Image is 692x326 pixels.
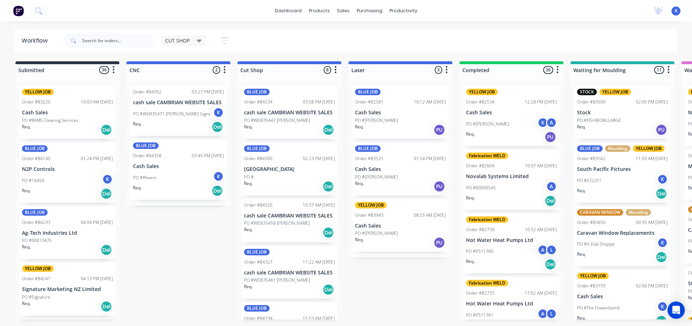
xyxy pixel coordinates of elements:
[101,124,112,136] div: Del
[355,145,381,152] div: BLUE JOB
[656,124,667,136] div: PU
[577,273,609,279] div: YELLOW JOB
[675,8,678,14] span: K
[355,110,446,116] p: Cash Sales
[323,124,334,136] div: Del
[525,226,557,233] div: 10:52 AM [DATE]
[22,209,48,216] div: BLUE JOB
[244,259,272,265] div: Order #84327
[636,155,668,162] div: 11:59 AM [DATE]
[130,86,227,136] div: Order #8435203:27 PM [DATE]cash sale CAMBRIAN WEBSITE SALESPO #WEB35471 [PERSON_NAME] SignsKReq.Del
[244,99,272,105] div: Order #84234
[133,153,161,159] div: Order #84358
[22,276,50,282] div: Order #84241
[22,36,51,45] div: Workflow
[466,185,496,191] p: PO #00000545
[636,99,668,105] div: 02:05 PM [DATE]
[466,226,494,233] div: Order #82730
[355,202,387,208] div: YELLOW JOB
[466,121,509,127] p: PO #[PERSON_NAME]
[466,110,557,116] p: Cash Sales
[22,300,31,307] p: Req.
[546,308,557,319] div: L
[303,202,335,208] div: 10:37 AM [DATE]
[577,305,620,311] p: PO #The Flowerbomb
[22,89,54,95] div: YELLOW JOB
[355,99,383,105] div: Order #82581
[19,263,116,316] div: YELLOW JOBOrder #8424104:13 PM [DATE]Signature Marketing NZ LimitedPO #SignatureReq.Del
[133,121,142,127] p: Req.
[463,86,560,146] div: YELLOW JOBOrder #8253412:28 PM [DATE]Cash SalesPO #[PERSON_NAME]KAReq.PU
[212,121,223,133] div: Del
[22,124,31,130] p: Req.
[244,283,253,290] p: Req.
[303,155,335,162] div: 02:23 PM [DATE]
[244,174,254,180] p: PO #
[244,305,270,312] div: BLUE JOB
[244,180,253,187] p: Req.
[133,100,224,106] p: cash sale CAMBRIAN WEBSITE SALES
[22,188,31,194] p: Req.
[466,237,557,243] p: Hot Water Heat Pumps Ltd
[213,171,224,182] div: K
[577,99,605,105] div: Order #83500
[133,163,224,169] p: Cash Sales
[574,142,671,203] div: BLUE JOBMouldingYELLOW JOBOrder #8356211:59 AM [DATE]South Pacific PicturesPO #ST2251KReq.Del
[192,153,224,159] div: 03:45 PM [DATE]
[466,99,494,105] div: Order #82534
[213,107,224,118] div: K
[466,89,498,95] div: YELLOW JOB
[577,251,586,257] p: Req.
[656,188,667,199] div: Del
[355,124,364,130] p: Req.
[244,124,253,130] p: Req.
[656,251,667,263] div: Del
[577,124,586,130] p: Req.
[577,166,668,172] p: South Pacific Pictures
[577,177,602,184] p: PO #ST2251
[463,150,560,210] div: Fabrication WELDOrder #8260410:07 AM [DATE]Novalab Systems LimitedPO #00000545AReq.Del
[22,286,113,292] p: Signature Marketing NZ Limited
[244,145,270,152] div: BLUE JOB
[466,312,493,318] p: PO #PS11361
[577,110,668,116] p: Stock
[241,246,338,299] div: BLUE JOBOrder #8432711:22 AM [DATE]cash sale CAMBRIAN WEBSITE SALESPO #WEB35461 [PERSON_NAME]Req.Del
[271,5,305,16] a: dashboard
[244,166,335,172] p: [GEOGRAPHIC_DATA]
[81,99,113,105] div: 10:03 AM [DATE]
[355,166,446,172] p: Cash Sales
[546,244,557,255] div: L
[355,237,364,243] p: Req.
[545,259,556,270] div: Del
[303,99,335,105] div: 03:58 PM [DATE]
[133,89,161,95] div: Order #84352
[667,301,685,319] div: Open Intercom Messenger
[434,181,445,192] div: PU
[192,89,224,95] div: 03:27 PM [DATE]
[466,195,475,201] p: Req.
[165,37,190,44] span: CUT SHOP
[577,230,668,236] p: Caravan Window Replacements
[414,212,446,219] div: 08:55 AM [DATE]
[355,212,383,219] div: Order #83943
[241,86,338,139] div: BLUE JOBOrder #8423403:58 PM [DATE]cash sale CAMBRIAN WEBSITE SALESPO #WEB35443 [PERSON_NAME]Req.Del
[574,86,671,139] div: STOCKYELLOW JOBOrder #8350002:05 PM [DATE]StockPO #FISHBOWLLARGEReq.PU
[466,216,508,223] div: Fabrication WELD
[22,294,50,300] p: PO #Signature
[81,155,113,162] div: 01:24 PM [DATE]
[102,174,113,185] div: K
[546,117,557,128] div: A
[355,180,364,187] p: Req.
[466,290,494,296] div: Order #82733
[657,174,668,185] div: K
[537,308,548,319] div: A
[133,111,210,117] p: PO #WEB35471 [PERSON_NAME] Signs
[577,117,621,124] p: PO #FISHBOWLLARGE
[466,248,493,255] p: PO #PS11360
[244,89,270,95] div: BLUE JOB
[466,163,494,169] div: Order #82604
[577,89,597,95] div: STOCK
[577,283,605,289] div: Order #83770
[244,117,310,124] p: PO #WEB35443 [PERSON_NAME]
[353,5,386,16] div: purchasing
